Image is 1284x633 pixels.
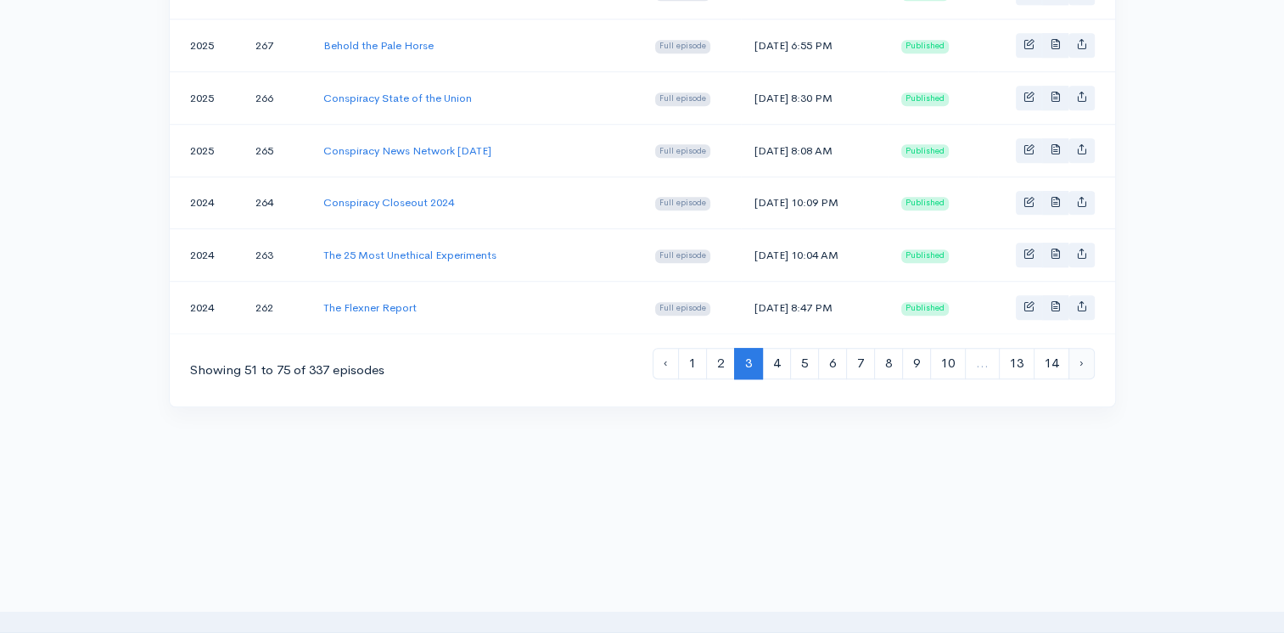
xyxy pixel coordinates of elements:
[655,302,710,316] span: Full episode
[323,195,454,210] a: Conspiracy Closeout 2024
[901,197,949,210] span: Published
[1016,191,1095,216] div: Basic example
[190,361,384,380] div: Showing 51 to 75 of 337 episodes
[902,348,931,379] a: 9
[242,20,310,72] td: 267
[655,92,710,106] span: Full episode
[323,91,472,105] a: Conspiracy State of the Union
[741,176,888,229] td: [DATE] 10:09 PM
[901,249,949,263] span: Published
[1016,138,1095,163] div: Basic example
[242,72,310,125] td: 266
[323,300,417,315] a: The Flexner Report
[1016,295,1095,320] div: Basic example
[1016,243,1095,267] div: Basic example
[242,229,310,282] td: 263
[655,249,710,263] span: Full episode
[655,40,710,53] span: Full episode
[741,229,888,282] td: [DATE] 10:04 AM
[762,348,791,379] a: 4
[242,124,310,176] td: 265
[734,348,763,379] span: 3
[741,282,888,333] td: [DATE] 8:47 PM
[901,144,949,158] span: Published
[323,38,434,53] a: Behold the Pale Horse
[170,282,243,333] td: 2024
[170,229,243,282] td: 2024
[741,72,888,125] td: [DATE] 8:30 PM
[1068,348,1095,379] a: Next »
[655,197,710,210] span: Full episode
[790,348,819,379] a: 5
[706,348,735,379] a: 2
[818,348,847,379] a: 6
[741,124,888,176] td: [DATE] 8:08 AM
[323,143,491,158] a: Conspiracy News Network [DATE]
[170,72,243,125] td: 2025
[999,348,1034,379] a: 13
[901,92,949,106] span: Published
[901,40,949,53] span: Published
[655,144,710,158] span: Full episode
[170,176,243,229] td: 2024
[653,348,679,379] a: « Previous
[242,282,310,333] td: 262
[1016,33,1095,58] div: Basic example
[901,302,949,316] span: Published
[846,348,875,379] a: 7
[323,248,496,262] a: The 25 Most Unethical Experiments
[741,20,888,72] td: [DATE] 6:55 PM
[170,124,243,176] td: 2025
[242,176,310,229] td: 264
[874,348,903,379] a: 8
[1016,86,1095,110] div: Basic example
[930,348,966,379] a: 10
[1034,348,1069,379] a: 14
[170,20,243,72] td: 2025
[678,348,707,379] a: 1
